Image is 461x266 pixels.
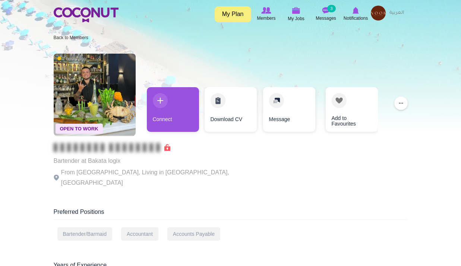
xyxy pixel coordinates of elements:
div: Accounts Payable [167,227,220,241]
p: Bartender at Bakata logix [54,156,259,166]
a: My Jobs My Jobs [281,6,311,23]
a: Connect [147,87,199,132]
p: From [GEOGRAPHIC_DATA], Living in [GEOGRAPHIC_DATA], [GEOGRAPHIC_DATA] [54,167,259,188]
img: Notifications [353,7,359,14]
div: 1 / 4 [147,87,199,136]
div: Preferred Positions [54,208,408,220]
a: My Plan [215,6,251,22]
button: ... [394,96,408,110]
span: Messages [316,15,336,22]
a: Back to Members [54,35,88,40]
img: Browse Members [261,7,271,14]
a: Notifications Notifications [341,6,371,23]
img: Home [54,7,119,22]
span: My Jobs [288,15,304,22]
div: 4 / 4 [320,87,372,136]
div: Bartender/Barmaid [57,227,113,241]
a: Messages Messages 3 [311,6,341,23]
div: Accountant [121,227,158,241]
span: Members [257,15,275,22]
small: 3 [327,5,335,12]
img: Messages [322,7,330,14]
a: Message [263,87,315,132]
span: Open To Work [56,124,103,134]
span: Notifications [344,15,368,22]
a: العربية [386,6,408,20]
span: 7 hours ago [57,56,86,62]
a: Add to Favourites [326,87,378,132]
img: My Jobs [292,7,300,14]
a: Download CV [205,87,257,132]
div: 3 / 4 [262,87,315,136]
a: Browse Members Members [252,6,281,23]
div: 2 / 4 [205,87,257,136]
span: Connect to Unlock the Profile [54,144,170,151]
